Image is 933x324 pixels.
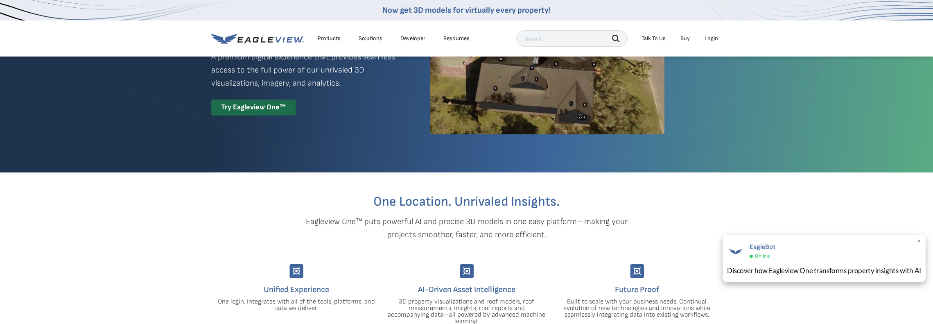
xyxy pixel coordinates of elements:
p: One login. Integrates with all of the tools, platforms, and data we deliver. [217,299,375,312]
h4: Future Proof [558,283,716,296]
div: Solutions [359,35,382,42]
p: A premium digital experience that provides seamless access to the full power of our unrivaled 3D ... [211,50,400,90]
img: Group-9744.svg [289,264,303,278]
h4: Unified Experience [217,283,375,296]
span: EagleBot [749,243,775,251]
a: Developer [400,35,425,42]
div: Discover how Eagleview One transforms property insights with AI [727,265,922,276]
div: Try Eagleview One™ [211,100,296,116]
div: Login [705,35,718,42]
a: Buy [680,35,690,42]
input: Search [516,30,628,47]
span: Online [755,253,770,260]
p: Built to scale with your business needs. Continual evolution of new technologies and innovations ... [558,299,716,318]
img: Group-9744.svg [460,264,474,278]
p: Eagleview One™ puts powerful AI and precise 3D models in one easy platform—making your projects s... [291,215,642,241]
h2: One Location. Unrivaled Insights. [217,195,716,208]
span: × [917,237,922,246]
img: EagleBot [727,243,744,260]
h4: AI-Driven Asset Intelligence [388,283,546,296]
img: Group-9744.svg [630,264,644,278]
div: Products [318,35,341,42]
div: Talk To Us [642,35,666,42]
a: Now get 3D models for virtually every property! [382,5,551,15]
div: Resources [443,35,470,42]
